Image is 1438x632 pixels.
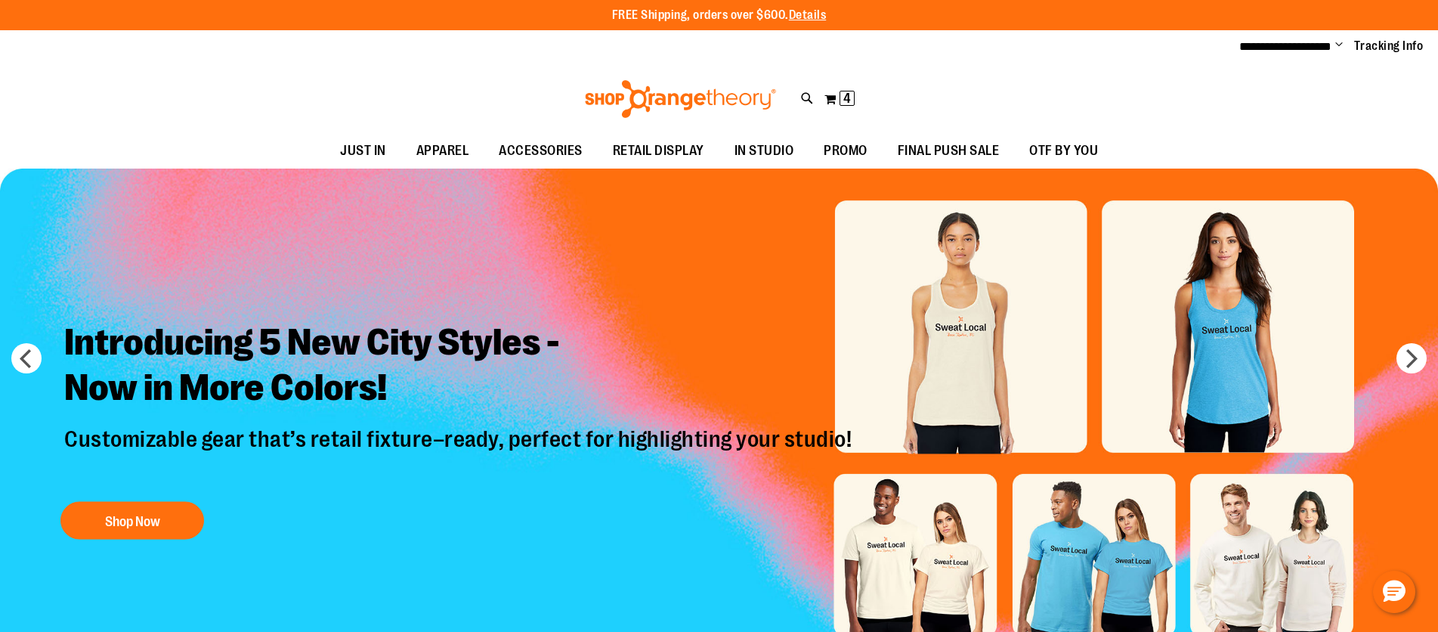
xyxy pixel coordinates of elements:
[824,134,867,168] span: PROMO
[401,134,484,169] a: APPAREL
[613,134,704,168] span: RETAIL DISPLAY
[325,134,401,169] a: JUST IN
[809,134,883,169] a: PROMO
[60,502,204,540] button: Shop Now
[53,308,867,547] a: Introducing 5 New City Styles -Now in More Colors! Customizable gear that’s retail fixture–ready,...
[1354,38,1424,54] a: Tracking Info
[484,134,598,169] a: ACCESSORIES
[1373,571,1415,613] button: Hello, have a question? Let’s chat.
[789,8,827,22] a: Details
[598,134,719,169] a: RETAIL DISPLAY
[734,134,794,168] span: IN STUDIO
[1029,134,1098,168] span: OTF BY YOU
[719,134,809,169] a: IN STUDIO
[1014,134,1113,169] a: OTF BY YOU
[612,7,827,24] p: FREE Shipping, orders over $600.
[583,80,778,118] img: Shop Orangetheory
[898,134,1000,168] span: FINAL PUSH SALE
[53,426,867,487] p: Customizable gear that’s retail fixture–ready, perfect for highlighting your studio!
[843,91,851,106] span: 4
[1396,343,1427,373] button: next
[340,134,386,168] span: JUST IN
[1335,39,1343,54] button: Account menu
[499,134,583,168] span: ACCESSORIES
[53,308,867,426] h2: Introducing 5 New City Styles - Now in More Colors!
[883,134,1015,169] a: FINAL PUSH SALE
[416,134,469,168] span: APPAREL
[11,343,42,373] button: prev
